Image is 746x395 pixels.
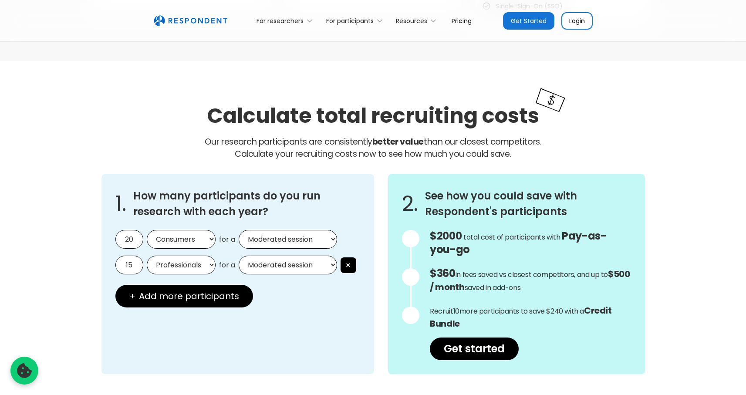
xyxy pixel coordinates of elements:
div: Resources [396,17,427,25]
span: 1. [115,199,126,208]
a: home [154,15,227,27]
span: $360 [430,266,455,280]
a: Get Started [503,12,554,30]
p: Recruit more participants to save $240 with a [430,304,631,331]
span: + [129,292,135,300]
h3: See how you could save with Respondent's participants [425,188,631,219]
a: Login [561,12,593,30]
div: For participants [321,10,391,31]
div: For researchers [257,17,304,25]
a: Get started [430,338,519,360]
strong: better value [372,136,424,148]
div: Resources [391,10,445,31]
span: Pay-as-you-go [430,229,606,257]
div: For participants [326,17,374,25]
p: in fees saved vs closest competitors, and up to saved in add-ons [430,267,631,294]
a: Pricing [445,10,479,31]
h3: How many participants do you run research with each year? [133,188,361,219]
span: for a [219,261,235,270]
span: Calculate your recruiting costs now to see how much you could save. [235,148,511,160]
span: 2. [402,199,418,208]
span: total cost of participants with [463,232,560,242]
button: × [341,257,356,273]
p: Our research participants are consistently than our closest competitors. [101,136,645,160]
div: For researchers [252,10,321,31]
span: for a [219,235,235,244]
span: $2000 [430,229,462,243]
span: Add more participants [139,292,239,300]
h2: Calculate total recruiting costs [207,101,539,130]
span: 10 [453,306,459,316]
button: + Add more participants [115,285,253,307]
img: Untitled UI logotext [154,15,227,27]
